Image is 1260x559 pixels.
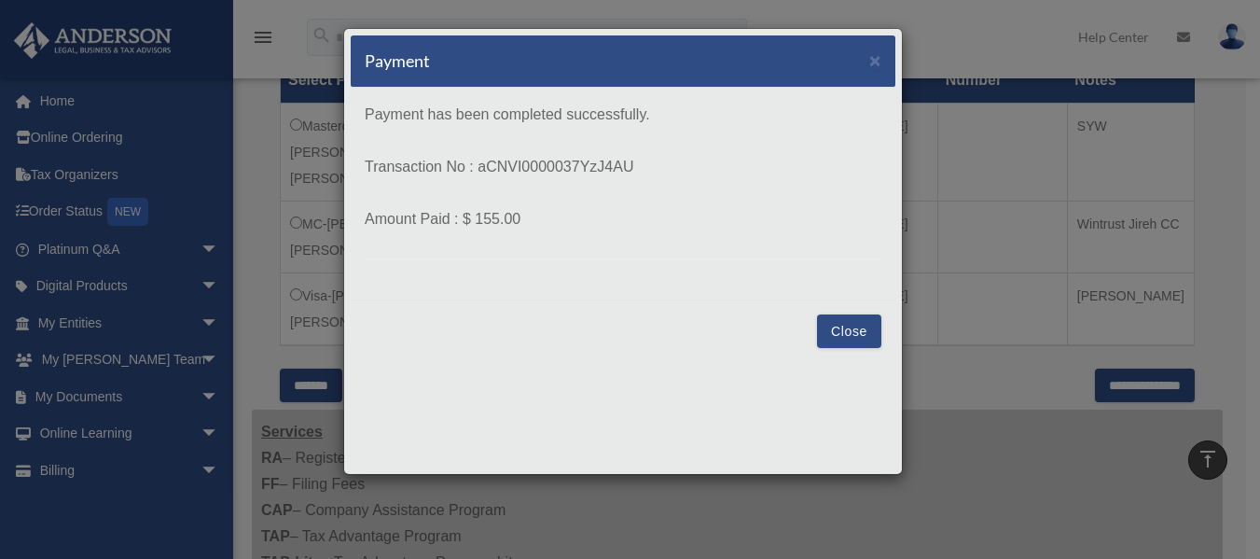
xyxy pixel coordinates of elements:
p: Payment has been completed successfully. [365,102,881,128]
p: Amount Paid : $ 155.00 [365,206,881,232]
span: × [869,49,881,71]
p: Transaction No : aCNVI0000037YzJ4AU [365,154,881,180]
button: Close [817,314,881,348]
button: Close [869,50,881,70]
h5: Payment [365,49,430,73]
